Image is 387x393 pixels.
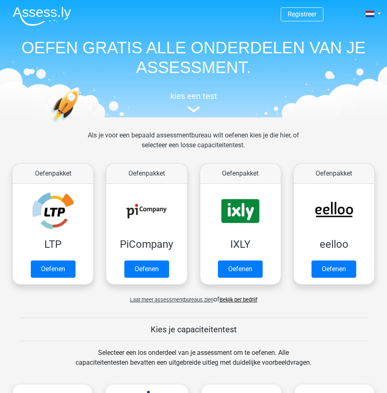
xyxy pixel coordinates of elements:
[218,260,263,278] a: Oefenen
[69,130,318,160] div: Als je voor een bepaald assessmentbureau wilt oefenen kies je die hier, of selecteer een losse ca...
[13,7,71,26] img: Assessly
[6,288,381,304] div: of
[6,91,381,113] a: kies een test
[6,91,381,101] h5: kies een test
[31,260,76,278] a: Oefenen
[288,10,316,18] a: Registreer
[188,106,200,112] img: assessment
[51,87,111,161] img: oefenen
[130,297,213,303] span: Laat meer assessmentbureaus zien
[6,38,381,77] h1: OEFEN GRATIS ALLE ONDERDELEN VAN JE ASSESSMENT.
[311,260,356,278] a: Oefenen
[220,297,257,303] a: Bekijk per bedrijf
[69,348,318,377] div: Selecteer een los onderdeel van je assessment om te oefenen. Alle capaciteitentesten bevatten een...
[20,324,367,334] h5: Kies je capaciteitentest
[124,260,169,278] a: Oefenen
